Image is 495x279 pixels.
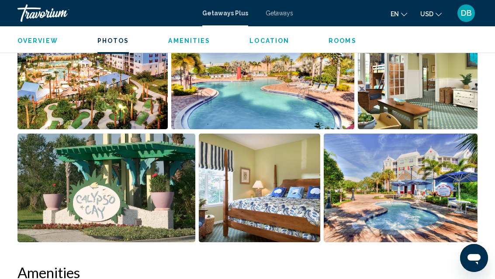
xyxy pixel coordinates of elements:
button: Photos [97,37,129,45]
button: Open full-screen image slider [358,20,478,130]
iframe: Button to launch messaging window [460,244,488,272]
button: Change language [391,7,407,20]
span: Location [249,37,289,44]
span: en [391,11,399,18]
button: Amenities [168,37,210,45]
button: User Menu [455,4,478,22]
button: Open full-screen image slider [171,20,354,130]
button: Change currency [420,7,442,20]
span: Overview [17,37,58,44]
button: Location [249,37,289,45]
span: Amenities [168,37,210,44]
button: Open full-screen image slider [17,133,195,243]
button: Open full-screen image slider [17,20,168,130]
button: Overview [17,37,58,45]
button: Open full-screen image slider [324,133,478,243]
button: Open full-screen image slider [199,133,320,243]
a: Getaways [266,10,293,17]
button: Rooms [329,37,357,45]
a: Getaways Plus [202,10,248,17]
span: Photos [97,37,129,44]
span: DB [461,9,472,18]
a: Travorium [17,4,194,22]
span: USD [420,11,433,18]
span: Rooms [329,37,357,44]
